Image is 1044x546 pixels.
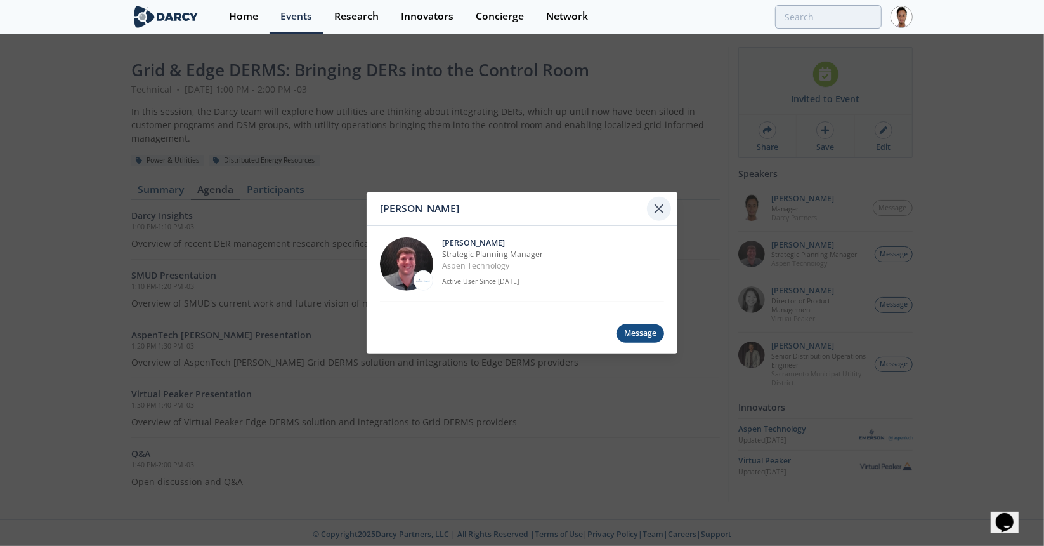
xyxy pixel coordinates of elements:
img: Profile [891,6,913,28]
div: Concierge [476,11,524,22]
p: Active User Since [DATE] [442,276,664,286]
div: Events [280,11,312,22]
div: Home [229,11,258,22]
img: accc9a8e-a9c1-4d58-ae37-132228efcf55 [380,237,433,290]
div: Message [617,324,665,343]
a: Aspen Technology [442,260,509,271]
input: Advanced Search [775,5,882,29]
div: Research [334,11,379,22]
div: Network [546,11,588,22]
iframe: chat widget [991,495,1031,533]
p: [PERSON_NAME] [442,237,664,248]
div: [PERSON_NAME] [380,197,647,221]
img: logo-wide.svg [131,6,200,28]
div: Innovators [401,11,453,22]
p: Strategic Planning Manager [442,249,664,260]
img: Aspen Technology [416,279,430,282]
